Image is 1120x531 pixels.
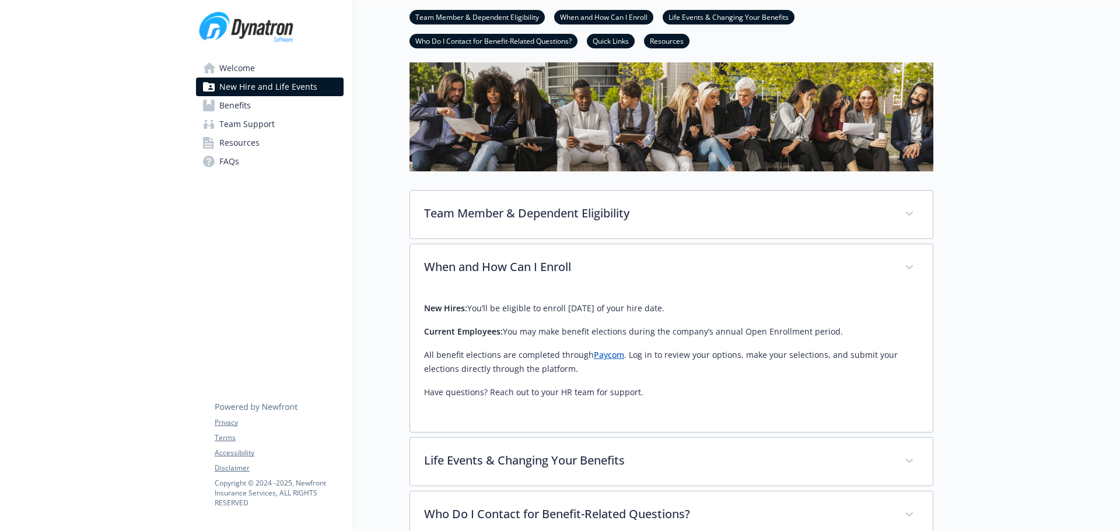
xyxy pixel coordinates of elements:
[424,301,919,315] p: You’ll be eligible to enroll [DATE] of your hire date.
[424,385,919,399] p: Have questions? Reach out to your HR team for support.
[587,35,635,46] a: Quick Links
[424,452,891,469] p: Life Events & Changing Your Benefits
[196,59,344,78] a: Welcome
[215,478,343,508] p: Copyright © 2024 - 2025 , Newfront Insurance Services, ALL RIGHTS RESERVED
[219,96,251,115] span: Benefits
[219,59,255,78] span: Welcome
[663,11,794,22] a: Life Events & Changing Your Benefits
[219,115,275,133] span: Team Support
[215,463,343,473] a: Disclaimer
[424,505,891,523] p: Who Do I Contact for Benefit-Related Questions?
[410,244,933,292] div: When and How Can I Enroll
[424,205,891,222] p: Team Member & Dependent Eligibility
[219,152,239,171] span: FAQs
[219,78,317,96] span: New Hire and Life Events
[424,325,919,339] p: You may make benefit elections during the company’s annual Open Enrollment period.
[196,152,344,171] a: FAQs
[644,35,689,46] a: Resources
[594,349,624,360] a: Paycom
[424,258,891,276] p: When and How Can I Enroll
[409,62,933,171] img: new hire page banner
[409,35,577,46] a: Who Do I Contact for Benefit-Related Questions?
[424,326,503,337] strong: Current Employees:
[424,348,919,376] p: All benefit elections are completed through . Log in to review your options, make your selections...
[410,292,933,432] div: When and How Can I Enroll
[196,78,344,96] a: New Hire and Life Events
[410,191,933,238] div: Team Member & Dependent Eligibility
[215,417,343,428] a: Privacy
[196,115,344,133] a: Team Support
[409,11,545,22] a: Team Member & Dependent Eligibility
[196,133,344,152] a: Resources
[554,11,653,22] a: When and How Can I Enroll
[424,303,467,314] strong: New Hires:
[196,96,344,115] a: Benefits
[410,438,933,486] div: Life Events & Changing Your Benefits
[215,432,343,443] a: Terms
[219,133,260,152] span: Resources
[215,448,343,458] a: Accessibility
